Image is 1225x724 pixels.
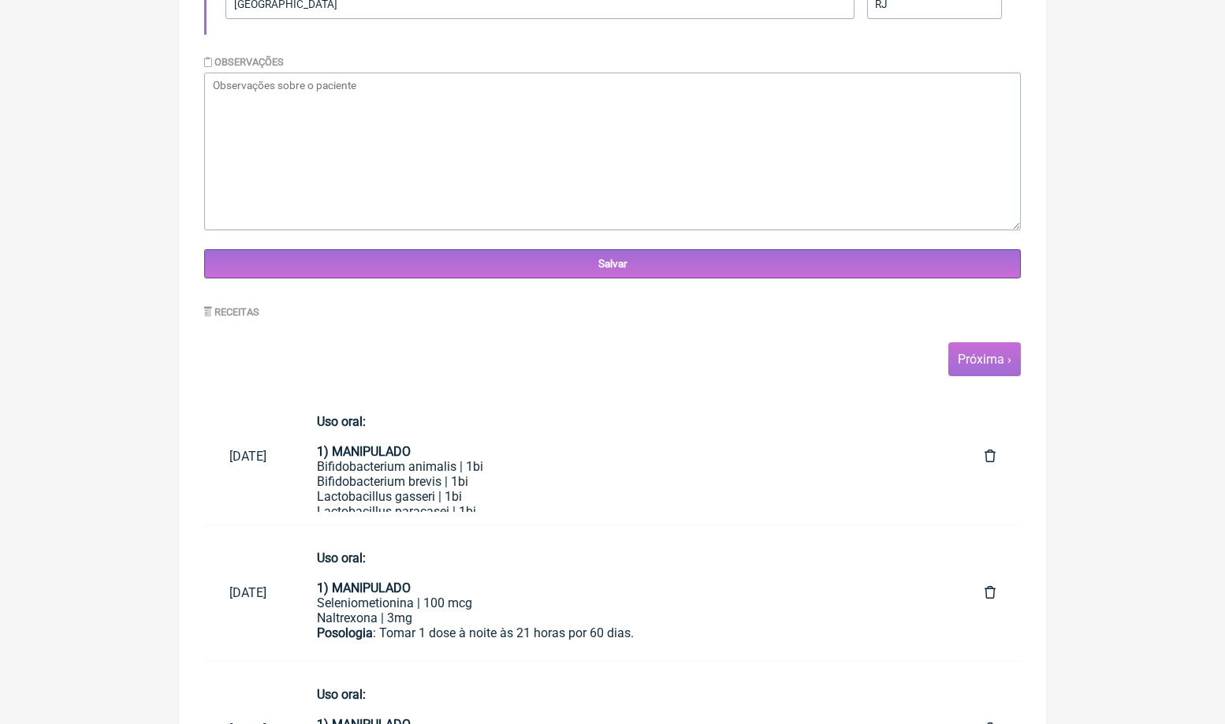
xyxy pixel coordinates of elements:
[958,352,1011,367] a: Próxima ›
[292,401,959,512] a: Uso oral:1) MANIPULADOBifidobacterium animalis | 1biBifidobacterium brevis | 1biLactobacillus gas...
[317,625,373,640] strong: Posologia
[317,610,934,625] div: Naltrexona | 3mg
[317,444,411,459] strong: 1) MANIPULADO
[204,306,259,318] label: Receitas
[292,538,959,648] a: Uso oral:1) MANIPULADOSeleniometionina | 100 mcgNaltrexona | 3mgPosologia: Tomar 1 dose à noite à...
[317,687,366,702] strong: Uso oral:
[204,56,284,68] label: Observações
[317,625,934,640] div: : Tomar 1 dose à noite às 21 horas por 60 dias.
[317,489,934,504] div: Lactobacillus gasseri | 1bi
[317,580,411,595] strong: 1) MANIPULADO
[204,436,292,476] a: [DATE]
[317,550,366,565] strong: Uso oral:
[317,595,934,610] div: Seleniometionina | 100 mcg
[204,342,1021,376] nav: pager
[317,414,366,429] strong: Uso oral:
[204,573,292,613] a: [DATE]
[317,459,934,474] div: Bifidobacterium animalis | 1bi
[204,249,1021,278] input: Salvar
[317,474,934,489] div: Bifidobacterium brevis | 1bi
[317,504,934,519] div: Lactobacillus paracasei | 1bi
